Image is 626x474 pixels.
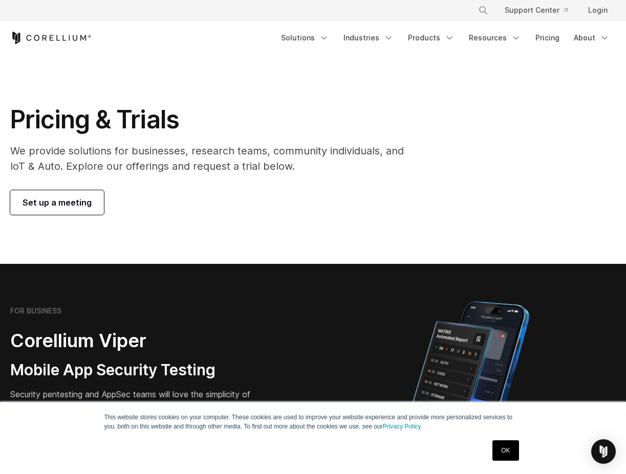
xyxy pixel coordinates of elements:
p: Security pentesting and AppSec teams will love the simplicity of automated report generation comb... [10,388,264,425]
a: Login [580,1,616,19]
h3: Mobile App Security Testing [10,360,264,380]
a: OK [492,440,519,461]
a: Pricing [529,29,566,47]
a: Set up a meeting [10,190,104,215]
a: Privacy Policy. [383,423,422,430]
span: Set up a meeting [23,196,92,209]
a: Industries [337,29,400,47]
div: Navigation Menu [466,1,616,19]
h1: Pricing & Trials [10,104,407,135]
a: Support Center [497,1,576,19]
div: Open Intercom Messenger [591,439,616,464]
button: Search [474,1,492,19]
a: About [568,29,616,47]
a: Resources [463,29,527,47]
a: Corellium Home [10,32,92,44]
a: Solutions [275,29,335,47]
a: Products [402,29,461,47]
p: We provide solutions for businesses, research teams, community individuals, and IoT & Auto. Explo... [10,143,407,174]
h6: FOR BUSINESS [10,306,61,315]
h2: Corellium Viper [10,329,264,352]
div: Navigation Menu [275,29,616,47]
p: This website stores cookies on your computer. These cookies are used to improve your website expe... [104,413,522,431]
